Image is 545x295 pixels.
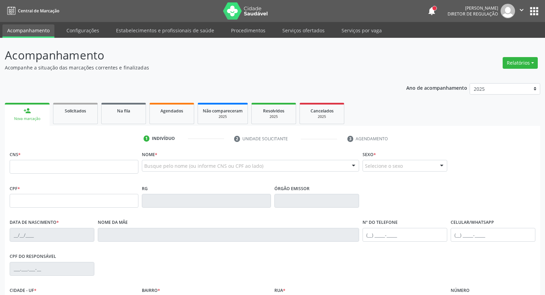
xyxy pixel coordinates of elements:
[144,135,150,142] div: 1
[10,116,45,121] div: Nova marcação
[152,135,175,142] div: Indivíduo
[142,149,157,160] label: Nome
[18,8,59,14] span: Central de Marcação
[363,217,398,228] label: Nº do Telefone
[305,114,339,119] div: 2025
[10,228,94,242] input: __/__/____
[277,24,329,36] a: Serviços ofertados
[65,108,86,114] span: Solicitados
[10,183,20,194] label: CPF
[406,83,467,92] p: Ano de acompanhamento
[528,5,540,17] button: apps
[256,114,291,119] div: 2025
[263,108,284,114] span: Resolvidos
[427,6,437,16] button: notifications
[5,47,380,64] p: Acompanhamento
[10,262,94,276] input: ___.___.___-__
[117,108,130,114] span: Na fila
[363,149,376,160] label: Sexo
[501,4,515,18] img: img
[274,183,310,194] label: Órgão emissor
[23,107,31,114] div: person_add
[451,217,494,228] label: Celular/WhatsApp
[98,217,128,228] label: Nome da mãe
[144,162,263,170] span: Busque pelo nome (ou informe CNS ou CPF ao lado)
[451,228,535,242] input: (__) _____-_____
[503,57,538,69] button: Relatórios
[365,162,403,170] span: Selecione o sexo
[311,108,334,114] span: Cancelados
[10,149,21,160] label: CNS
[518,6,525,14] i: 
[111,24,219,36] a: Estabelecimentos e profissionais de saúde
[448,5,498,11] div: [PERSON_NAME]
[5,5,59,17] a: Central de Marcação
[10,217,59,228] label: Data de nascimento
[363,228,447,242] input: (__) _____-_____
[203,114,243,119] div: 2025
[226,24,270,36] a: Procedimentos
[515,4,528,18] button: 
[2,24,54,38] a: Acompanhamento
[10,251,56,262] label: CPF do responsável
[160,108,183,114] span: Agendados
[62,24,104,36] a: Configurações
[142,183,148,194] label: RG
[448,11,498,17] span: Diretor de regulação
[337,24,387,36] a: Serviços por vaga
[5,64,380,71] p: Acompanhe a situação das marcações correntes e finalizadas
[203,108,243,114] span: Não compareceram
